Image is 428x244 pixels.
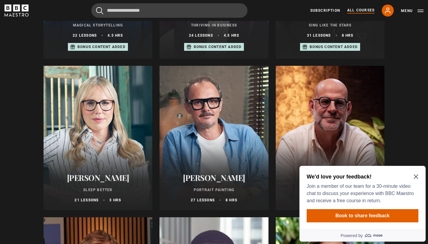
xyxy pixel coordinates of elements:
p: 24 lessons [189,33,213,38]
p: Join a member of our team for a 30-minute video chat to discuss your experience with BBC Maestro ... [10,19,119,41]
p: 22 lessons [73,33,97,38]
p: Magical Storytelling [51,23,145,28]
input: Search [91,3,247,18]
p: 4.5 hrs [224,33,239,38]
p: 3 hrs [109,197,121,203]
a: [PERSON_NAME] Sleep Better 21 lessons 3 hrs [44,66,153,210]
p: 27 lessons [191,197,215,203]
p: Thriving in Business [167,23,261,28]
h2: Harlan Coben [283,173,378,182]
p: Bonus content added [194,44,242,50]
button: Close Maze Prompt [117,11,121,16]
p: 8 hrs [226,197,237,203]
a: Subscription [310,8,340,13]
p: Bonus content added [310,44,358,50]
p: Sleep Better [51,187,145,193]
p: 31 lessons [307,33,331,38]
p: 21 lessons [74,197,99,203]
a: All Courses [347,8,375,14]
p: Bonus content added [77,44,126,50]
p: Sing Like the Stars [283,23,378,28]
p: 8 hrs [342,33,354,38]
a: Harlan Coben Writing Thrillers 23 lessons 4.5 hrs [276,66,385,210]
button: Submit the search query [96,7,103,14]
button: Book to share feedback [10,46,121,59]
h2: We'd love your feedback! [10,10,119,17]
h2: [PERSON_NAME] [51,173,145,182]
a: [PERSON_NAME] Portrait Painting 27 lessons 8 hrs [159,66,269,210]
p: Portrait Painting [167,187,261,193]
svg: BBC Maestro [5,5,29,17]
p: 4.5 hrs [108,33,123,38]
h2: [PERSON_NAME] [167,173,261,182]
p: Writing Thrillers [283,187,378,193]
button: Toggle navigation [401,8,423,14]
a: Powered by maze [2,66,129,78]
div: Optional study invitation [2,2,129,78]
